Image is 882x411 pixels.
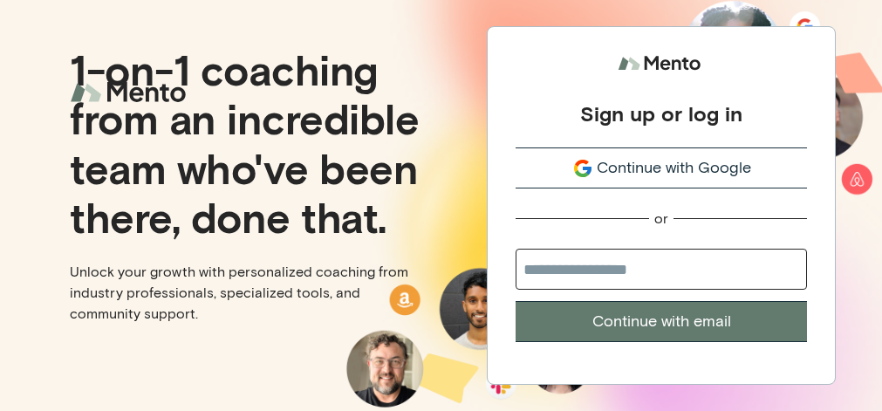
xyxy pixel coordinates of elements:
[516,301,807,342] button: Continue with email
[597,156,751,180] span: Continue with Google
[580,100,742,127] div: Sign up or log in
[618,48,705,80] img: logo.svg
[70,45,427,240] p: 1-on-1 coaching from an incredible team who've been there, done that.
[516,147,807,188] button: Continue with Google
[654,209,668,228] div: or
[70,262,427,325] p: Unlock your growth with personalized coaching from industry professionals, specialized tools, and...
[70,70,192,116] img: logo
